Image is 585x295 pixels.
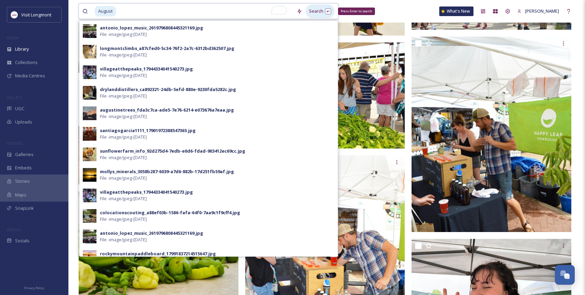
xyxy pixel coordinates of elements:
button: Open Chat [555,265,575,285]
div: drylanddistillers_ca892321-24db-5efd-880e-9230fda5282c.jpg [100,86,236,93]
img: 9bcb550c-9865-4271-bbf7-8ac951c26490.jpg [83,106,96,120]
img: bf3bc4dc-9533-44f8-9176-7a01147df7fb.jpg [83,230,96,243]
span: SOCIALS [7,227,21,232]
span: Socials [15,238,29,244]
span: Visit Longmont [21,12,51,18]
img: longmont.jpg [11,11,18,18]
img: Kombu1cha3.jpg [412,37,571,232]
a: What's New [439,7,473,16]
div: longmontclimbs_a87cfed0-5c34-76f2-2a7c-6312bd362507.jpg [100,45,234,52]
div: antonio_lopez_music_2619796808445321169.jpg [100,25,203,31]
span: August [95,6,116,16]
span: Stories [15,178,30,184]
span: MEDIA [7,35,19,40]
div: Search [305,4,335,18]
span: File - image/jpeg - [DATE] [100,216,147,222]
img: cb3d104f-f7b3-46b0-b2c6-442cddccdc30.jpg [83,45,96,59]
span: File - image/jpeg - [DATE] [100,52,147,58]
span: Collections [15,59,38,66]
a: Privacy Policy [24,283,44,292]
span: File - image/jpeg - [DATE] [100,31,147,38]
span: Embeds [15,165,32,171]
span: Maps [15,192,26,198]
div: mollys_minerals_3058b287-6039-a7d6-882b-17d251fb59af.jpg [100,168,234,175]
span: [PERSON_NAME] [525,8,559,14]
img: e1c3156d-08a2-4bc0-9fcb-9ff45ef6520f.jpg [83,209,96,223]
span: Media Centres [15,73,45,79]
span: File - image/jpeg - [DATE] [100,195,147,202]
div: villageatthepeaks_17944334041540273.jpg [100,189,193,195]
span: File - image/jpeg - [DATE] [100,154,147,161]
img: 485842e1-40bd-4673-8e2f-f1d67553825d.jpg [83,127,96,141]
img: 208bef21-215b-4c0a-baef-6aaf6023ce57.jpg [83,86,96,100]
span: SnapLink [15,205,34,211]
span: Privacy Policy [24,286,44,290]
div: sunflowerfarm_info_92d275d4-7edb-e0d6-fdad-903412ec69cc.jpg [100,148,245,154]
div: antonio_lopez_music_2619796808445321169.jpg [100,230,203,236]
img: 2912583c-bc09-4051-b3bd-ad1f44694254.jpg [83,65,96,79]
img: 73977b75-5050-4573-9f6d-e103c2b934ae.jpg [83,168,96,182]
a: [PERSON_NAME] [514,4,562,18]
span: File - image/jpeg - [DATE] [100,72,147,79]
span: File - image/jpeg - [DATE] [100,175,147,181]
div: colocationscouting_a88ef03b-1586-fafa-64f0-7aa9c1f9cff4.jpg [100,209,240,216]
img: 0d7a57b2-6e6e-4297-b2f9-082fbd9cc696.jpg [83,250,96,264]
img: 4c3cb26a-aa5f-408a-8984-f9375dcb8e10.jpg [83,189,96,202]
img: f7006a49-7739-4426-b360-306ca43e7126.jpg [83,24,96,38]
span: File - image/jpeg - [DATE] [100,93,147,99]
div: rockymountainpaddleboard_17991837214515647.jpg [100,251,216,257]
div: santiagogarcia1111_17901972388547365.jpg [100,127,196,134]
span: File - image/jpeg - [DATE] [100,134,147,140]
img: 5e0ebb2d-7be3-490a-a18f-29d6f4094102.jpg [83,147,96,161]
div: Press Enter to search [338,8,375,15]
input: To enrich screen reader interactions, please activate Accessibility in Grammarly extension settings [117,4,293,19]
span: Galleries [15,151,34,158]
span: WIDGETS [7,141,23,146]
span: File - image/jpeg - [DATE] [100,236,147,243]
span: UGC [15,105,24,112]
div: augustinetrees_fda3c7ca-ade5-7e76-6214-e073676a7eaa.jpg [100,107,234,113]
img: F1M3.jpg [79,80,238,184]
div: villageatthepeaks_17944334041540273.jpg [100,66,193,72]
span: File - image/jpeg - [DATE] [100,113,147,120]
span: Library [15,46,29,52]
span: Uploads [15,119,32,125]
span: COLLECT [7,95,22,100]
